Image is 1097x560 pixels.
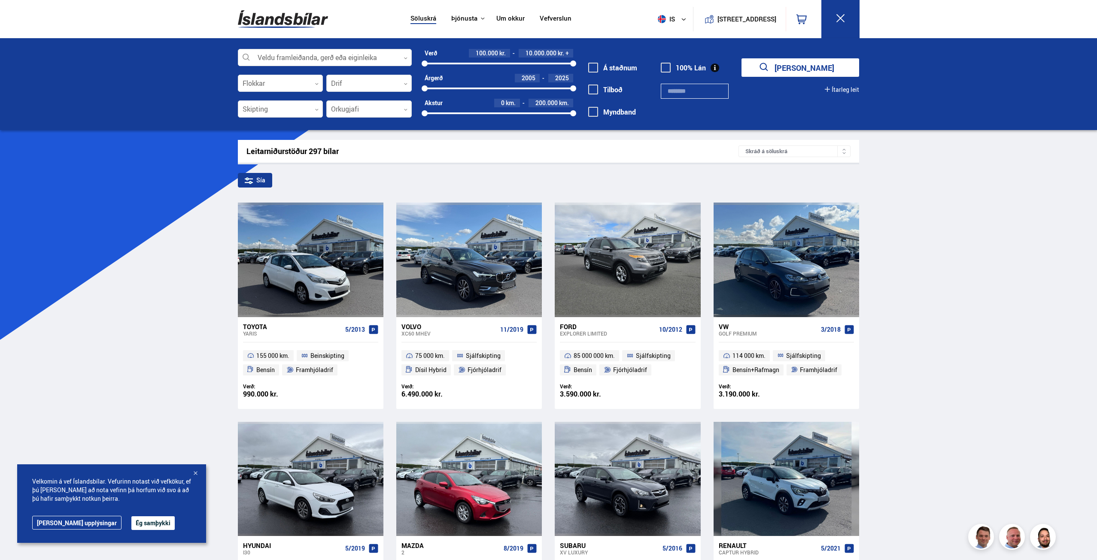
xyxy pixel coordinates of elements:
span: Beinskipting [310,351,344,361]
div: Renault [719,542,817,549]
div: Skráð á söluskrá [738,145,851,157]
img: nhp88E3Fdnt1Opn2.png [1031,525,1057,551]
span: 10/2012 [659,326,682,333]
span: 0 [501,99,504,107]
span: 75 000 km. [415,351,445,361]
button: Þjónusta [451,15,477,23]
div: Toyota [243,323,342,330]
span: Fjórhjóladrif [613,365,647,375]
span: 114 000 km. [732,351,766,361]
div: Subaru [560,542,659,549]
img: svg+xml;base64,PHN2ZyB4bWxucz0iaHR0cDovL3d3dy53My5vcmcvMjAwMC9zdmciIHdpZHRoPSI1MTIiIGhlaWdodD0iNT... [658,15,666,23]
div: 3.190.000 kr. [719,390,787,398]
button: [STREET_ADDRESS] [721,15,773,23]
div: Captur HYBRID [719,549,817,555]
div: Árgerð [425,75,443,82]
a: [PERSON_NAME] upplýsingar [32,516,122,530]
span: 85 000 000 km. [574,351,615,361]
div: 6.490.000 kr. [401,390,469,398]
a: Ford Explorer LIMITED 10/2012 85 000 000 km. Sjálfskipting Bensín Fjórhjóladrif Verð: 3.590.000 kr. [555,317,700,409]
a: Söluskrá [410,15,436,24]
div: Verð: [401,383,469,390]
div: i30 [243,549,342,555]
span: 5/2013 [345,326,365,333]
span: km. [506,100,516,106]
span: kr. [558,50,564,57]
span: Velkomin á vef Íslandsbílar. Vefurinn notast við vefkökur, ef þú [PERSON_NAME] að nota vefinn þá ... [32,477,191,503]
img: G0Ugv5HjCgRt.svg [238,5,328,33]
span: 5/2019 [345,545,365,552]
a: VW Golf PREMIUM 3/2018 114 000 km. Sjálfskipting Bensín+Rafmagn Framhjóladrif Verð: 3.190.000 kr. [714,317,859,409]
label: 100% Lán [661,64,706,72]
button: [PERSON_NAME] [741,58,859,77]
span: Bensín [256,365,275,375]
span: Dísil Hybrid [415,365,447,375]
span: kr. [499,50,506,57]
span: Bensín+Rafmagn [732,365,779,375]
span: 10.000.000 [526,49,556,57]
span: Bensín [574,365,592,375]
a: [STREET_ADDRESS] [698,7,781,31]
span: 155 000 km. [256,351,289,361]
label: Á staðnum [588,64,637,72]
div: Volvo [401,323,497,330]
span: 2005 [522,74,535,82]
span: Sjálfskipting [636,351,671,361]
button: Ég samþykki [131,516,175,530]
div: VW [719,323,817,330]
div: Verð: [719,383,787,390]
button: Ítarleg leit [825,86,859,93]
img: siFngHWaQ9KaOqBr.png [1000,525,1026,551]
span: Sjálfskipting [786,351,821,361]
span: Sjálfskipting [466,351,501,361]
label: Myndband [588,108,636,116]
div: XC60 MHEV [401,330,497,336]
div: Yaris [243,330,342,336]
span: 5/2021 [821,545,841,552]
span: km. [559,100,569,106]
span: Framhjóladrif [296,365,333,375]
div: Leitarniðurstöður 297 bílar [246,147,739,156]
div: Explorer LIMITED [560,330,655,336]
span: 2025 [555,74,569,82]
span: 8/2019 [504,545,523,552]
div: XV LUXURY [560,549,659,555]
span: 100.000 [476,49,498,57]
label: Tilboð [588,86,623,94]
button: is [654,6,693,32]
div: Verð [425,50,437,57]
div: Mazda [401,542,500,549]
span: is [654,15,676,23]
span: Framhjóladrif [800,365,837,375]
span: Fjórhjóladrif [468,365,501,375]
div: Hyundai [243,542,342,549]
span: 5/2016 [662,545,682,552]
img: FbJEzSuNWCJXmdc-.webp [969,525,995,551]
span: + [565,50,569,57]
div: Golf PREMIUM [719,330,817,336]
div: 990.000 kr. [243,390,311,398]
div: 3.590.000 kr. [560,390,628,398]
span: 3/2018 [821,326,841,333]
a: Vefverslun [540,15,571,24]
div: Akstur [425,100,443,106]
a: Toyota Yaris 5/2013 155 000 km. Beinskipting Bensín Framhjóladrif Verð: 990.000 kr. [238,317,383,409]
a: Volvo XC60 MHEV 11/2019 75 000 km. Sjálfskipting Dísil Hybrid Fjórhjóladrif Verð: 6.490.000 kr. [396,317,542,409]
div: Ford [560,323,655,330]
div: Verð: [560,383,628,390]
span: 200.000 [535,99,558,107]
a: Um okkur [496,15,525,24]
div: Sía [238,173,272,188]
div: 2 [401,549,500,555]
span: 11/2019 [500,326,523,333]
div: Verð: [243,383,311,390]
